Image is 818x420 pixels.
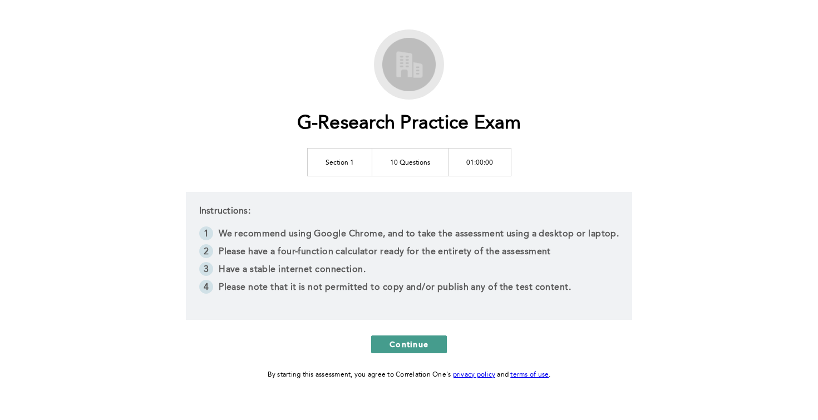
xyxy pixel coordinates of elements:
[297,112,521,135] h1: G-Research Practice Exam
[307,148,372,176] td: Section 1
[186,192,633,320] div: Instructions:
[199,226,619,244] li: We recommend using Google Chrome, and to take the assessment using a desktop or laptop.
[372,148,448,176] td: 10 Questions
[510,372,549,378] a: terms of use
[199,280,619,298] li: Please note that it is not permitted to copy and/or publish any of the test content.
[378,34,440,95] img: G-Research
[453,372,496,378] a: privacy policy
[199,244,619,262] li: Please have a four-function calculator ready for the entirety of the assessment
[390,339,428,349] span: Continue
[371,335,447,353] button: Continue
[448,148,511,176] td: 01:00:00
[268,369,551,381] div: By starting this assessment, you agree to Correlation One's and .
[199,262,619,280] li: Have a stable internet connection.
